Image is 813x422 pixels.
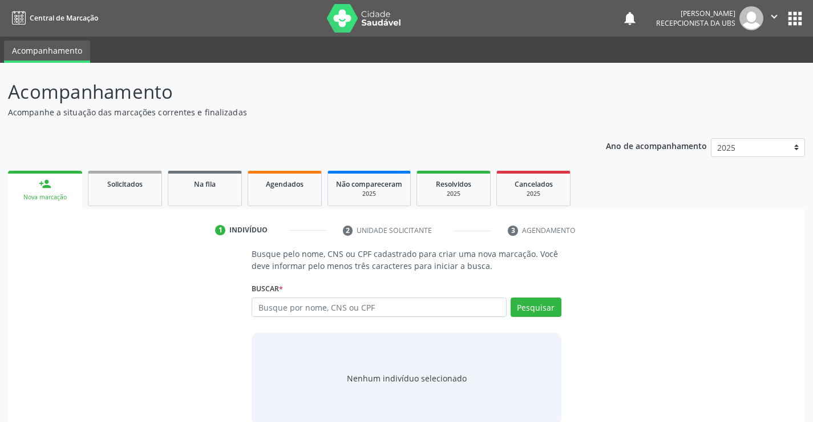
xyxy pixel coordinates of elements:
[606,138,707,152] p: Ano de acompanhamento
[30,13,98,23] span: Central de Marcação
[785,9,805,29] button: apps
[347,372,467,384] div: Nenhum indivíduo selecionado
[8,78,566,106] p: Acompanhamento
[8,9,98,27] a: Central de Marcação
[336,190,402,198] div: 2025
[215,225,225,235] div: 1
[436,179,471,189] span: Resolvidos
[266,179,304,189] span: Agendados
[8,106,566,118] p: Acompanhe a situação das marcações correntes e finalizadas
[425,190,482,198] div: 2025
[252,248,561,272] p: Busque pelo nome, CNS ou CPF cadastrado para criar uma nova marcação. Você deve informar pelo men...
[16,193,74,202] div: Nova marcação
[39,178,51,190] div: person_add
[768,10,780,23] i: 
[511,298,561,317] button: Pesquisar
[336,179,402,189] span: Não compareceram
[622,10,638,26] button: notifications
[229,225,268,235] div: Indivíduo
[515,179,553,189] span: Cancelados
[252,298,506,317] input: Busque por nome, CNS ou CPF
[252,280,283,298] label: Buscar
[4,41,90,63] a: Acompanhamento
[656,18,735,28] span: Recepcionista da UBS
[107,179,143,189] span: Solicitados
[763,6,785,30] button: 
[194,179,216,189] span: Na fila
[739,6,763,30] img: img
[656,9,735,18] div: [PERSON_NAME]
[505,190,562,198] div: 2025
